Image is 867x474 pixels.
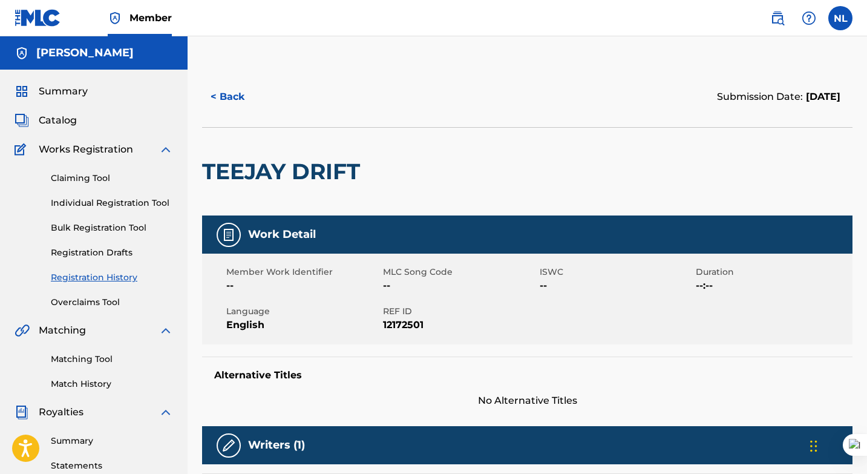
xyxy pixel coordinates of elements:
[51,378,173,390] a: Match History
[806,416,867,474] iframe: Chat Widget
[159,142,173,157] img: expand
[226,305,380,318] span: Language
[51,459,173,472] a: Statements
[51,353,173,366] a: Matching Tool
[51,246,173,259] a: Registration Drafts
[39,84,88,99] span: Summary
[51,271,173,284] a: Registration History
[770,11,785,25] img: search
[51,172,173,185] a: Claiming Tool
[15,9,61,27] img: MLC Logo
[810,428,817,464] div: Drag
[39,405,83,420] span: Royalties
[39,142,133,157] span: Works Registration
[226,266,380,278] span: Member Work Identifier
[39,113,77,128] span: Catalog
[202,393,852,408] span: No Alternative Titles
[226,278,380,293] span: --
[15,84,88,99] a: SummarySummary
[248,228,316,242] h5: Work Detail
[108,11,122,25] img: Top Rightsholder
[15,84,29,99] img: Summary
[828,6,852,30] div: User Menu
[540,278,693,293] span: --
[129,11,172,25] span: Member
[159,405,173,420] img: expand
[51,222,173,234] a: Bulk Registration Tool
[15,46,29,61] img: Accounts
[15,113,77,128] a: CatalogCatalog
[51,296,173,309] a: Overclaims Tool
[696,266,849,278] span: Duration
[15,142,30,157] img: Works Registration
[214,369,840,381] h5: Alternative Titles
[15,323,30,338] img: Matching
[802,11,816,25] img: help
[51,435,173,447] a: Summary
[202,158,366,185] h2: TEEJAY DRIFT
[51,197,173,209] a: Individual Registration Tool
[226,318,380,332] span: English
[383,318,537,332] span: 12172501
[833,301,867,398] iframe: Resource Center
[248,438,305,452] h5: Writers (1)
[765,6,790,30] a: Public Search
[540,266,693,278] span: ISWC
[15,405,29,420] img: Royalties
[383,305,537,318] span: REF ID
[383,278,537,293] span: --
[221,438,236,453] img: Writers
[383,266,537,278] span: MLC Song Code
[202,82,275,112] button: < Back
[159,323,173,338] img: expand
[803,91,840,102] span: [DATE]
[717,90,840,104] div: Submission Date:
[696,278,849,293] span: --:--
[797,6,821,30] div: Help
[39,323,86,338] span: Matching
[15,113,29,128] img: Catalog
[221,228,236,242] img: Work Detail
[36,46,134,60] h5: Nishawn Lee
